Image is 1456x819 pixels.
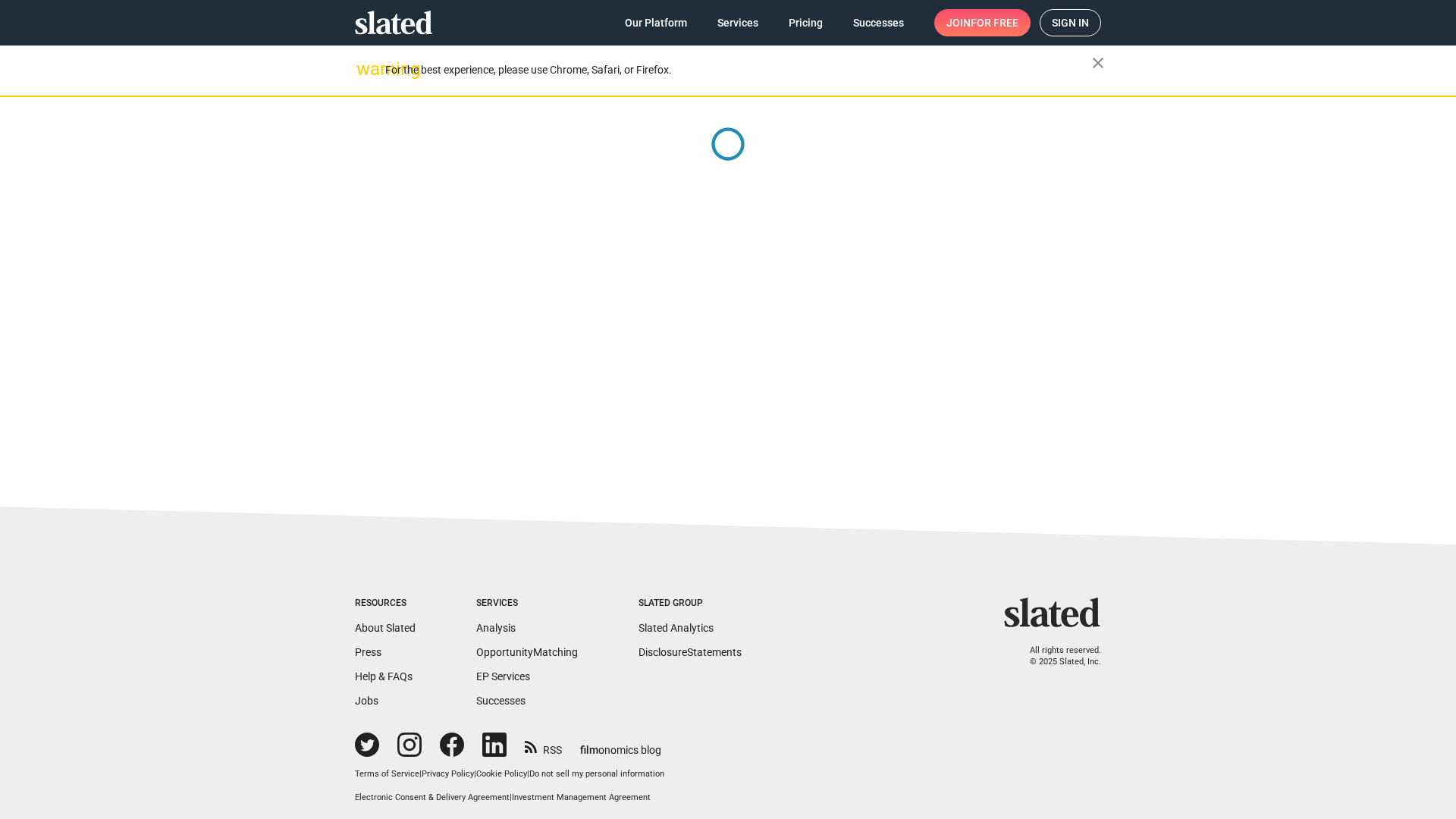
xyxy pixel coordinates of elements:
[476,769,527,779] a: Cookie Policy
[476,622,516,634] a: Analysis
[717,9,758,36] span: Services
[476,670,530,682] a: EP Services
[527,769,529,779] span: |
[355,792,510,802] a: Electronic Consent & Delivery Agreement
[385,60,1092,80] div: For the best experience, please use Chrome, Safari, or Firefox.
[789,9,823,36] span: Pricing
[613,9,699,36] a: Our Platform
[946,9,1018,36] span: Join
[580,731,661,758] a: filmonomics blog
[525,734,562,758] a: RSS
[580,744,598,756] span: film
[474,769,476,779] span: |
[639,646,742,658] a: DisclosureStatements
[355,695,378,707] a: Jobs
[476,695,526,707] a: Successes
[355,769,419,779] a: Terms of Service
[1052,10,1089,36] span: Sign in
[476,598,578,610] div: Services
[1089,54,1107,72] mat-icon: close
[355,670,413,682] a: Help & FAQs
[625,9,687,36] span: Our Platform
[512,792,651,802] a: Investment Management Agreement
[356,60,375,78] mat-icon: warning
[934,9,1031,36] a: Joinfor free
[1040,9,1101,36] a: Sign in
[529,769,664,780] button: Do not sell my personal information
[777,9,835,36] a: Pricing
[355,622,416,634] a: About Slated
[971,9,1018,36] span: for free
[422,769,474,779] a: Privacy Policy
[419,769,422,779] span: |
[1014,645,1101,667] p: All rights reserved. © 2025 Slated, Inc.
[355,598,416,610] div: Resources
[510,792,512,802] span: |
[841,9,916,36] a: Successes
[853,9,904,36] span: Successes
[639,598,742,610] div: Slated Group
[639,622,714,634] a: Slated Analytics
[705,9,770,36] a: Services
[476,646,578,658] a: OpportunityMatching
[355,646,381,658] a: Press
